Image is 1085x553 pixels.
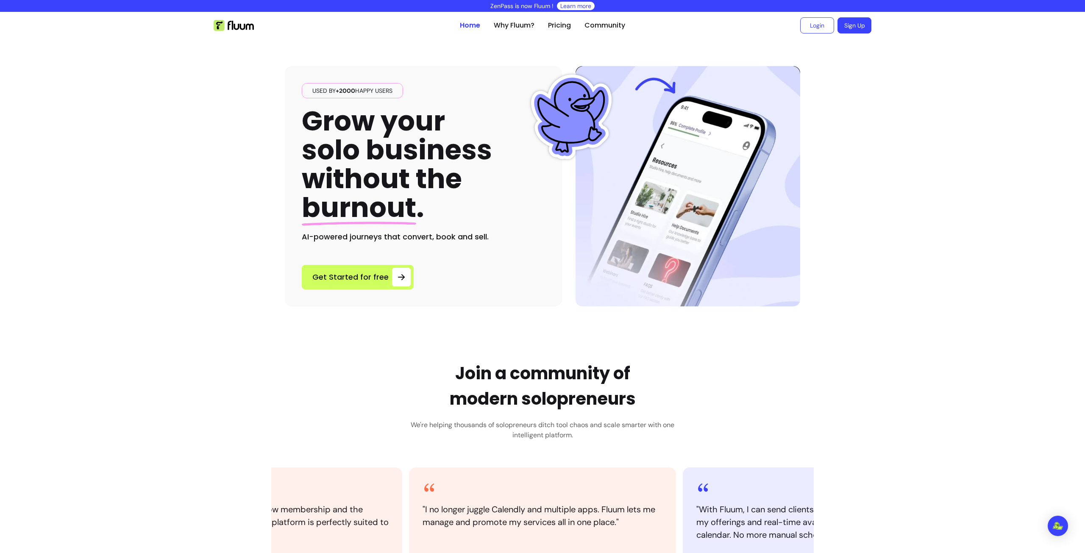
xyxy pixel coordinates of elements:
[450,361,636,411] h2: Join a community of modern solopreneurs
[309,86,396,95] span: Used by happy users
[837,17,871,33] a: Sign Up
[800,17,834,33] a: Login
[490,2,554,10] p: ZenPass is now Fluum !
[560,2,591,10] a: Learn more
[696,503,936,541] blockquote: " With Fluum, I can send clients to a single page showcasing all my offerings and real-time avail...
[548,20,571,31] a: Pricing
[460,20,480,31] a: Home
[529,75,614,159] img: Fluum Duck sticker
[302,231,545,243] h2: AI-powered journeys that convert, book and sell.
[302,265,414,289] a: Get Started for free
[214,20,254,31] img: Fluum Logo
[336,87,355,94] span: +2000
[423,503,662,528] blockquote: " I no longer juggle Calendly and multiple apps. Fluum lets me manage and promote my services all...
[405,420,680,440] h3: We're helping thousands of solopreneurs ditch tool chaos and scale smarter with one intelligent p...
[1048,516,1068,536] div: Open Intercom Messenger
[312,271,389,283] span: Get Started for free
[302,189,416,226] span: burnout
[494,20,534,31] a: Why Fluum?
[302,107,492,222] h1: Grow your solo business without the .
[576,66,800,306] img: Hero
[584,20,625,31] a: Community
